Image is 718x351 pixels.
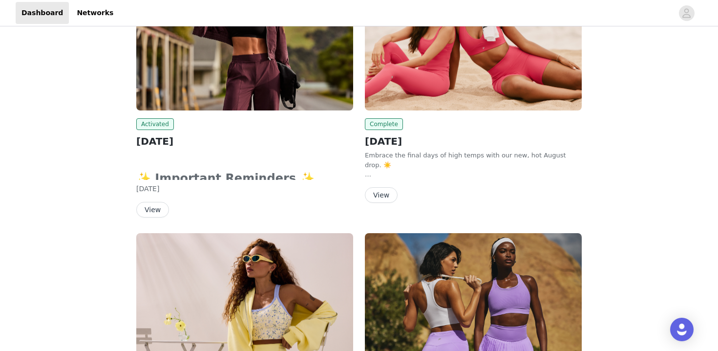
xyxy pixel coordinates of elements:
[670,318,694,341] div: Open Intercom Messenger
[136,118,174,130] span: Activated
[136,134,353,149] h2: [DATE]
[365,134,582,149] h2: [DATE]
[16,2,69,24] a: Dashboard
[365,151,582,170] p: Embrace the final days of high temps with our new, hot August drop. ☀️
[136,172,321,185] strong: ✨ Important Reminders ✨
[136,185,159,193] span: [DATE]
[136,206,169,214] a: View
[71,2,119,24] a: Networks
[365,187,398,203] button: View
[365,118,403,130] span: Complete
[136,202,169,218] button: View
[682,5,691,21] div: avatar
[365,192,398,199] a: View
